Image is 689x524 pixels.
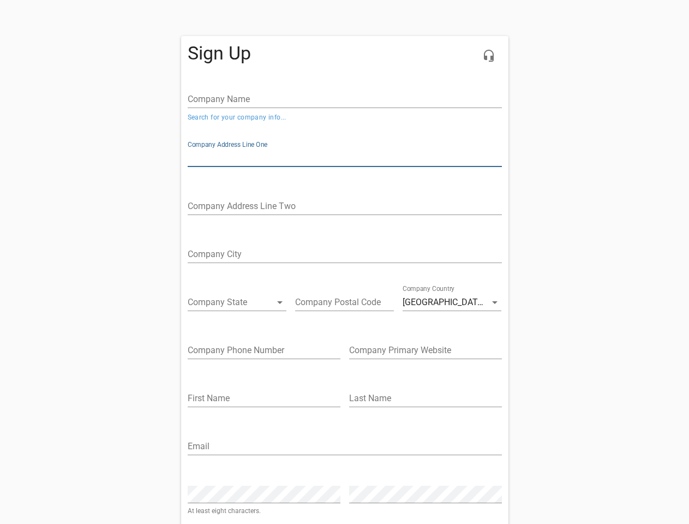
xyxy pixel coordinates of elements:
[188,508,340,514] p: At least eight characters.
[188,141,267,148] label: Company Address Line One
[403,294,501,311] div: [GEOGRAPHIC_DATA]
[188,114,286,121] a: Search for your company info...
[451,123,681,516] iframe: Chat
[403,285,454,292] label: Company Country
[188,43,502,64] h4: Sign Up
